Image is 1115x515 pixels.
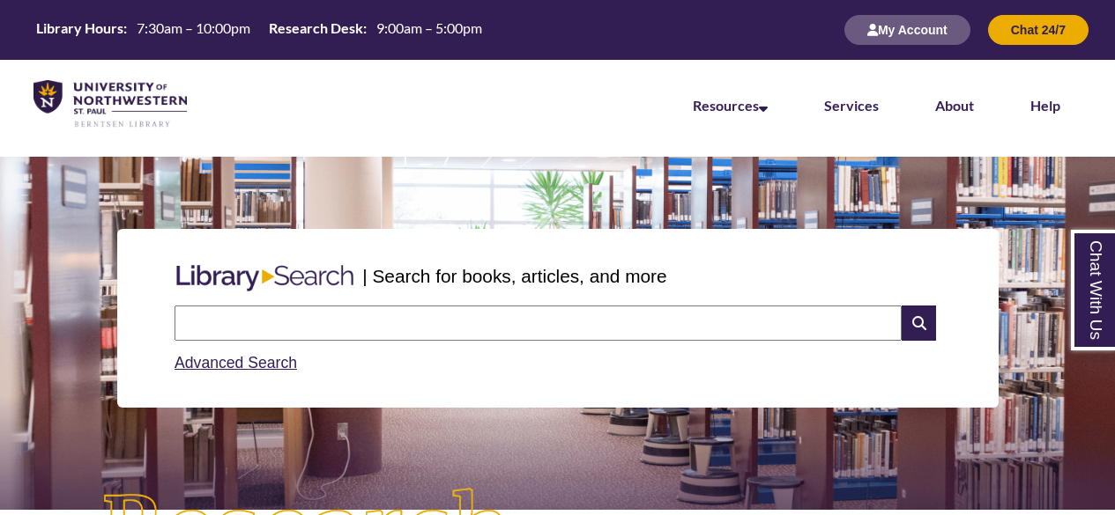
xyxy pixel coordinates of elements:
img: Libary Search [167,258,362,298]
a: Hours Today [29,18,489,42]
a: Resources [693,97,768,114]
table: Hours Today [29,18,489,40]
span: 9:00am – 5:00pm [376,19,482,36]
i: Search [902,305,935,341]
th: Research Desk: [262,18,369,38]
p: | Search for books, articles, and more [362,262,666,290]
a: My Account [844,22,970,37]
a: Help [1030,97,1060,114]
a: Services [824,97,879,114]
button: Chat 24/7 [988,15,1089,45]
a: Advanced Search [175,354,297,372]
a: About [935,97,974,114]
button: My Account [844,15,970,45]
span: 7:30am – 10:00pm [137,19,250,36]
a: Chat 24/7 [988,22,1089,37]
img: UNWSP Library Logo [33,80,187,129]
th: Library Hours: [29,18,130,38]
